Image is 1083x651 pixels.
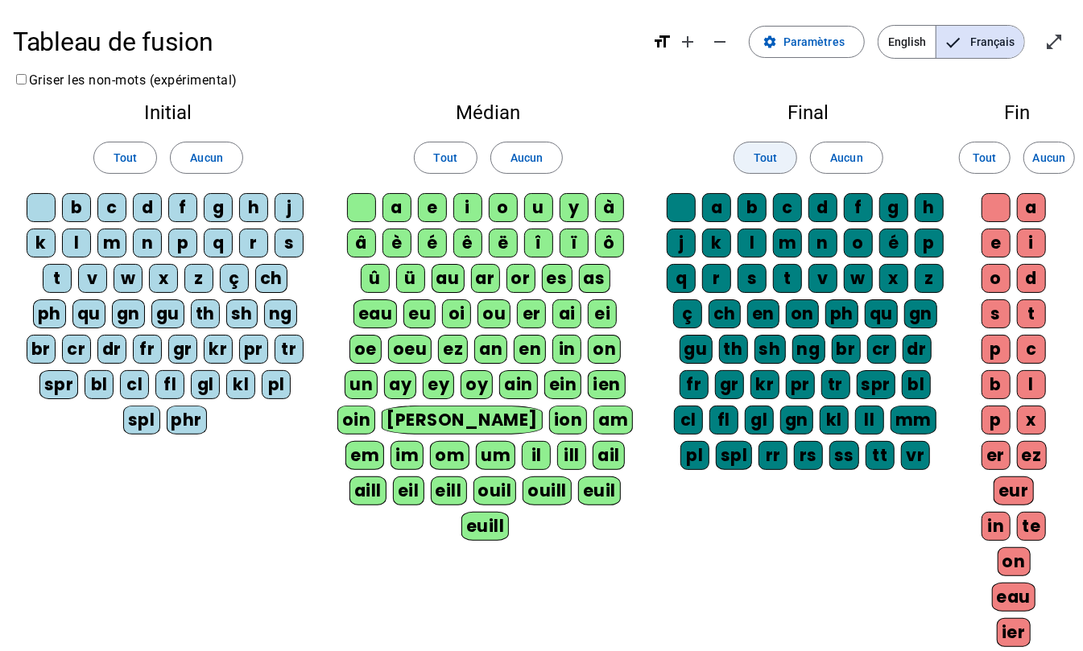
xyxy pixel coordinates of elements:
div: gr [168,335,197,364]
div: eil [393,476,424,505]
div: ph [825,299,858,328]
div: f [168,193,197,222]
div: ien [588,370,626,399]
h1: Tableau de fusion [13,16,639,68]
span: Aucun [1033,148,1065,167]
div: ë [489,229,518,258]
div: qu [72,299,105,328]
div: spr [857,370,896,399]
button: Aucun [810,142,883,174]
mat-icon: remove [710,32,730,52]
button: Tout [93,142,157,174]
div: oeu [388,335,432,364]
div: a [382,193,411,222]
div: ar [471,264,500,293]
div: ouill [523,476,571,505]
div: om [430,441,469,470]
div: ion [549,406,588,435]
div: ç [220,264,249,293]
div: dr [97,335,126,364]
div: x [1017,406,1046,435]
span: Paramètres [783,32,845,52]
button: Aucun [1023,142,1075,174]
div: k [27,229,56,258]
div: ê [453,229,482,258]
div: ay [384,370,416,399]
mat-icon: open_in_full [1044,32,1064,52]
div: cr [867,335,896,364]
div: spl [716,441,753,470]
div: eur [994,476,1034,505]
div: gu [680,335,713,364]
div: m [773,229,802,258]
div: ain [499,370,538,399]
button: Tout [959,142,1011,174]
div: un [345,370,378,399]
div: i [1017,229,1046,258]
div: h [915,193,944,222]
div: l [62,229,91,258]
div: mm [891,406,936,435]
div: as [579,264,610,293]
div: s [738,264,767,293]
div: qu [865,299,898,328]
label: Griser les non-mots (expérimental) [13,72,238,88]
div: pl [680,441,709,470]
div: bl [902,370,931,399]
div: î [524,229,553,258]
div: ouil [473,476,517,505]
div: d [1017,264,1046,293]
div: gn [112,299,145,328]
div: gl [745,406,774,435]
div: tt [866,441,895,470]
div: sh [754,335,786,364]
div: p [915,229,944,258]
div: ch [255,264,287,293]
div: e [982,229,1011,258]
div: c [1017,335,1046,364]
div: t [773,264,802,293]
div: a [702,193,731,222]
div: y [560,193,589,222]
div: rs [794,441,823,470]
div: é [879,229,908,258]
div: m [97,229,126,258]
div: on [588,335,621,364]
div: j [275,193,304,222]
div: ch [709,299,741,328]
div: l [738,229,767,258]
button: Entrer en plein écran [1038,26,1070,58]
span: Aucun [510,148,543,167]
div: kr [750,370,779,399]
div: spr [39,370,79,399]
div: u [524,193,553,222]
span: Français [936,26,1024,58]
div: s [982,299,1011,328]
div: ez [1017,441,1047,470]
div: gu [151,299,184,328]
div: euil [578,476,621,505]
div: d [808,193,837,222]
div: t [1017,299,1046,328]
div: z [915,264,944,293]
div: ail [593,441,625,470]
div: pr [786,370,815,399]
div: x [879,264,908,293]
span: Tout [434,148,457,167]
div: eu [403,299,436,328]
div: ey [423,370,454,399]
div: te [1017,512,1046,541]
div: ai [552,299,581,328]
div: k [702,229,731,258]
button: Tout [734,142,797,174]
mat-icon: format_size [652,32,672,52]
div: vr [901,441,930,470]
div: or [506,264,535,293]
div: o [982,264,1011,293]
div: ei [588,299,617,328]
div: n [133,229,162,258]
div: on [998,547,1031,576]
div: on [786,299,819,328]
div: o [844,229,873,258]
div: ô [595,229,624,258]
